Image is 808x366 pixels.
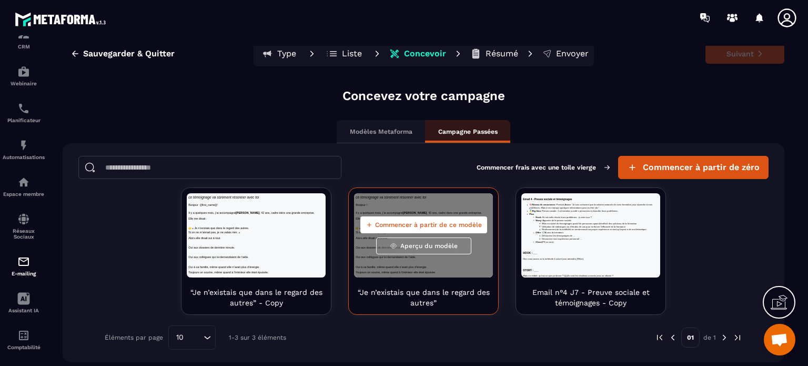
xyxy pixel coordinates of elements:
[47,75,66,83] strong: Hook
[47,84,457,125] li: : Apporter de la preuve sociale
[17,329,30,342] img: accountant
[3,321,45,358] a: accountantaccountantComptabilité
[5,142,457,155] p: Alors elle disait oui à tout.
[5,32,457,45] p: Bonjour {{first_name}}!
[17,65,30,78] img: automations
[3,205,45,248] a: social-networksocial-networkRéseaux Sociaux
[47,74,457,85] li: : Ils ont enfin résolu leurs problèmes - à votre tour ?
[3,344,45,350] p: Comptabilité
[5,276,457,289] p: Elle courait partout, mais elle n’arrivait plus à se reposer.
[17,139,30,152] img: automations
[68,115,457,126] li: Renforcement de la crédibilité en mentionnant ma propre expérience en tant qu’expert·e de ma thém...
[5,6,240,19] span: ce témoignage va sûrement résonner avec toi
[5,225,457,251] p: Oui à sa famille, même quand elle n’avait plus d’énergie.
[187,287,326,308] p: “Je n’existais que dans le regard des autres” - Copy
[5,161,457,187] p: Oui aux dossiers de dernière minute.
[376,238,471,254] button: Aperçu du modèle
[26,64,42,73] strong: Plan
[703,333,716,342] p: de 1
[733,333,742,342] img: next
[105,334,163,341] p: Éléments par page
[26,33,457,53] li: 🧠 : Product-Aware “
[47,126,457,157] li: : CTA vers la formation.
[63,44,183,63] button: Sauvegarder & Quitter
[68,136,457,146] li: Découvrez les témoignages de …
[5,111,17,121] span: 👉
[229,334,286,341] p: 1-3 sur 3 éléments
[764,324,795,355] div: Ouvrir le chat
[47,157,67,165] strong: Close
[5,193,457,219] p: Oui aux collègues qui lui demandaient de l’aide.
[668,333,678,342] img: prev
[5,14,457,24] h3: Email 4 - Preuve sociale et témoignages
[3,308,45,313] p: Assistant IA
[163,60,242,70] strong: [PERSON_NAME]
[3,284,45,321] a: Assistant IA
[17,255,30,268] img: email
[655,333,664,342] img: prev
[3,21,45,57] a: formationformationCRM
[5,77,457,91] p: Elle me disait :
[47,156,457,167] li: (PS ou non) :
[3,57,45,94] a: automationsautomationsWebinaire
[3,168,45,205] a: automationsautomationsEspace membre
[720,333,729,342] img: next
[3,44,45,50] p: CRM
[486,48,518,59] p: Résumé
[5,96,457,136] p: « Je n’existais que dans le regard des autres. Si on ne m’aimait pas, je ne valais rien. »
[3,191,45,197] p: Espace membre
[68,146,457,157] li: Découvrez mon expérience personnel …
[3,117,45,123] p: Planificateur
[187,332,201,343] input: Search for option
[375,221,482,229] span: Commencer à partir de ce modèle
[17,102,30,115] img: scheduler
[3,94,45,131] a: schedulerschedulerPlanificateur
[17,176,30,189] img: automations
[618,156,769,179] button: Commencer à partir de zéro
[477,164,610,171] p: Commencer frais avec une toile vierge
[26,33,436,52] em: Je suis conscient que la solution avancée de votre formation peut répondre à mes problèmes. Mais ...
[5,212,457,223] p: Hier nous avons vu la méthode à suivre pour atteindre {Rêve}.
[5,269,457,280] p: Mais en réalité, qu’est-ce que ça donne ? Quels sont les résultats concrets peut-on obtenir ?
[342,48,362,59] p: Liste
[360,216,487,233] button: Commencer à partir de ce modèle
[643,162,760,173] span: Commencer à partir de zéro
[681,328,700,348] p: 01
[350,127,412,136] p: Modèles Metaforma
[5,257,457,270] p: Toujours un sourire, même quand à l’intérieur elle était épuisée.
[3,154,45,160] p: Automatisations
[5,193,457,204] h3: HOOK : ___
[342,87,505,104] p: Concevez votre campagne
[47,126,65,135] strong: Offer
[173,332,187,343] span: 10
[386,43,449,64] button: Concevoir
[5,32,457,45] p: Bonjour !
[400,242,458,250] span: Aperçu du modèle
[404,48,446,59] p: Concevoir
[354,287,493,308] p: “Je n’existais que dans le regard des autres”
[15,9,109,29] img: logo
[3,271,45,276] p: E-mailing
[5,250,457,261] h3: STORY : ___
[83,48,175,59] span: Sauvegarder & Quitter
[556,48,589,59] p: Envoyer
[35,54,64,63] strong: Big Idea
[5,58,457,72] p: Il y a quelques mois, j’ai accompagné , 42 ans, cadre dans une grande entreprise.
[256,43,303,64] button: Type
[467,43,521,64] button: Résumé
[17,213,30,225] img: social-network
[26,54,457,64] li: 🥇 : Preuve sociale - La formation a aidé x personnes à résoudre leurs problèmes.
[3,81,45,86] p: Webinaire
[3,131,45,168] a: automationsautomationsAutomatisations
[521,287,660,308] p: Email n°4 J7 - Preuve sociale et témoignages - Copy
[277,48,296,59] p: Type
